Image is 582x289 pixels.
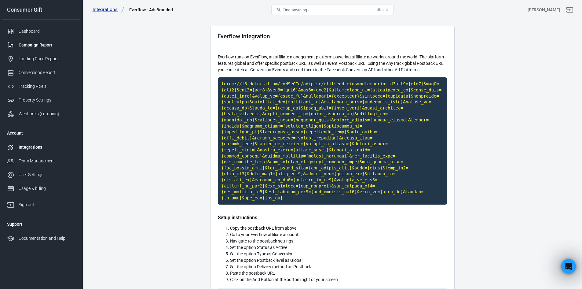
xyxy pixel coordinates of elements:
[2,107,80,121] a: Webhooks (outgoing)
[2,154,80,168] a: Team Management
[2,217,80,232] li: Support
[283,8,310,12] span: Find anything...
[561,259,576,274] iframe: Intercom live chat
[230,232,447,238] li: Go to your Everflow affiliate account
[2,93,80,107] a: Property Settings
[230,270,447,276] li: Paste the postback URL
[230,238,447,244] li: Navigate to the postback settings
[230,244,447,251] li: Set the option Status as Active
[19,83,75,90] div: Tracking Pixels
[19,56,75,62] div: Landing Page Report
[377,8,388,12] div: ⌘ + K
[218,77,447,205] code: Click to copy
[19,235,75,242] div: Documentation and Help
[230,225,447,232] li: Copy the postback URL from above
[19,28,75,35] div: Dashboard
[2,182,80,195] a: Usage & billing
[562,2,577,17] a: Sign out
[2,80,80,93] a: Tracking Pixels
[19,42,75,48] div: Campaign Report
[19,144,75,150] div: Integrations
[2,52,80,66] a: Landing Page Report
[218,33,270,39] div: Everflow Integration
[2,66,80,80] a: Conversions Report
[93,6,124,13] a: Integrations
[19,185,75,192] div: Usage & billing
[2,38,80,52] a: Campaign Report
[271,5,393,15] button: Find anything...⌘ + K
[19,111,75,117] div: Webhooks (outgoing)
[19,158,75,164] div: Team Management
[2,195,80,212] a: Sign out
[19,202,75,208] div: Sign out
[19,69,75,76] div: Conversions Report
[230,251,447,257] li: Set the option Type as Conversion
[230,257,447,264] li: Set the option Postback level as Global
[2,7,80,13] div: Consumer Gift
[2,24,80,38] a: Dashboard
[2,140,80,154] a: Integrations
[2,168,80,182] a: User Settings
[218,214,447,221] h4: Setup instructions
[218,54,447,73] p: Everflow runs on EverFlow, an affiliate management platform powering affiliate networks around th...
[129,7,173,13] div: Everflow - AdsBranded
[230,276,447,283] li: Click on the Add Button at the bottom right of your screen
[2,126,80,140] li: Account
[230,264,447,270] li: Set the option Delivery method as Postback
[528,7,560,13] div: Account id: juSFbWAb
[19,172,75,178] div: User Settings
[19,97,75,103] div: Property Settings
